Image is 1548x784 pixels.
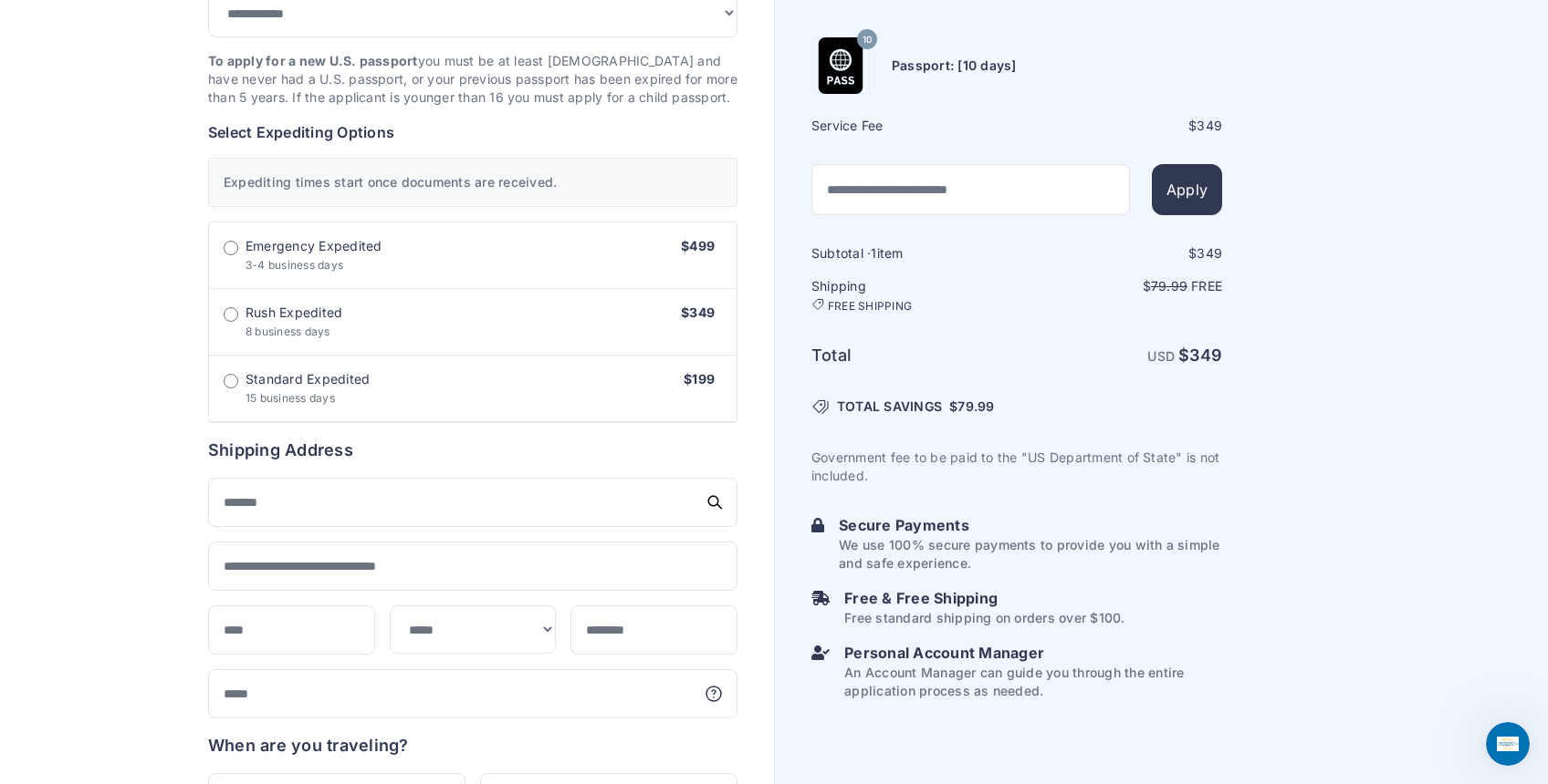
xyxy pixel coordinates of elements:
span: 79.99 [957,398,994,414]
span: 8 business days [246,325,330,338]
span: $499 [681,238,715,253]
strong: To apply for a new U.S. passport [208,53,418,68]
span: 79.99 [1151,278,1187,294]
svg: More information [705,685,723,703]
span: $ [949,397,994,416]
span: 15 business days [246,391,335,405]
p: We use 100% secure payments to provide you with a simple and safe experience. [839,536,1222,573]
span: Free [1191,278,1222,294]
p: An Account Manager can guide you through the entire application process as needed. [844,664,1222,700]
span: 10 [863,27,872,51]
h6: Free & Free Shipping [844,587,1124,609]
strong: $ [1178,346,1222,365]
h6: Secure Payments [839,514,1222,536]
div: Expediting times start once documents are received. [208,158,737,207]
span: 349 [1197,245,1222,261]
span: TOTAL SAVINGS [837,397,942,416]
span: Rush Expedited [246,304,342,322]
span: 349 [1197,118,1222,133]
p: $ [1019,277,1222,295]
span: Standard Expedited [246,370,370,388]
span: 349 [1189,346,1222,365]
span: 1 [871,245,876,261]
span: 3-4 business days [246,258,343,272]
p: Government fee to be paid to the "US Department of State" is not included. [811,449,1222,485]
span: $349 [681,304,715,320]
div: $ [1019,117,1222,135]
h6: Total [811,343,1015,368]
h6: Shipping Address [208,438,737,463]
iframe: Intercom live chat [1486,722,1530,766]
p: you must be at least [DEMOGRAPHIC_DATA] and have never had a U.S. passport, or your previous pass... [208,52,737,107]
span: USD [1147,348,1175,364]
div: $ [1019,244,1222,263]
h6: Shipping [811,277,1015,314]
span: $199 [684,371,715,387]
h6: Service Fee [811,117,1015,135]
h6: Subtotal · item [811,244,1015,263]
button: Apply [1152,164,1222,215]
img: Product Name [812,37,869,94]
h6: When are you traveling? [208,733,409,758]
h6: Select Expediting Options [208,121,737,143]
h6: Passport: [10 days] [892,57,1017,75]
p: Free standard shipping on orders over $100. [844,609,1124,627]
h6: Personal Account Manager [844,642,1222,664]
span: Emergency Expedited [246,237,382,255]
span: FREE SHIPPING [828,299,912,314]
